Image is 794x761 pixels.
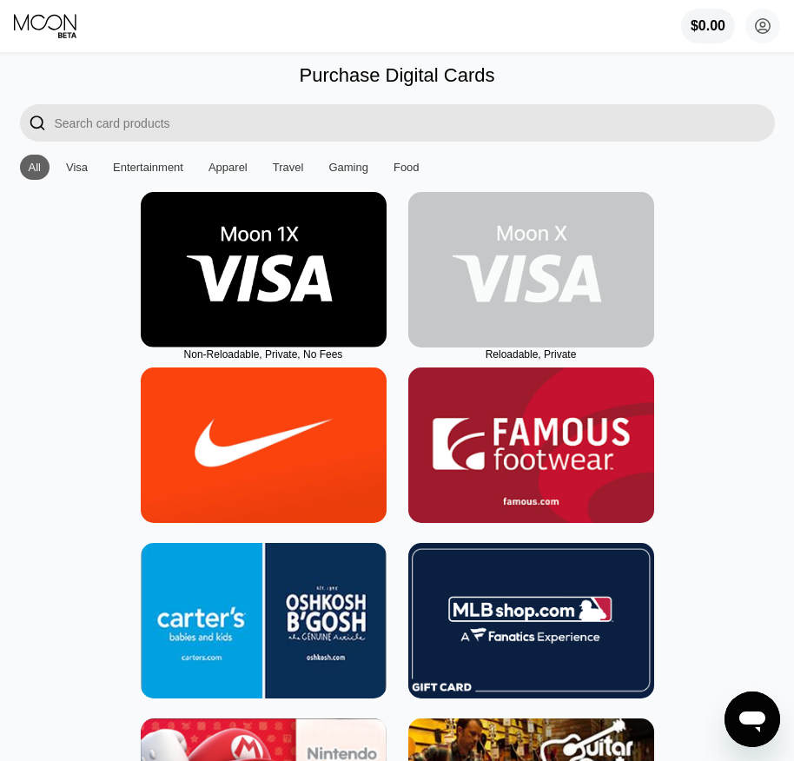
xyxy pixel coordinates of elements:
div: Apparel [208,161,248,174]
div: $0.00 [691,18,725,34]
div: Food [394,161,420,174]
div: All [20,155,50,180]
div: Food [385,155,428,180]
div:  [29,113,46,133]
div: Gaming [320,155,377,180]
div: Apparel [200,155,256,180]
input: Search card products [55,104,775,142]
div: Non-Reloadable, Private, No Fees [141,348,387,361]
div: Visa [66,161,88,174]
div: Purchase Digital Cards [300,64,495,87]
div: Reloadable, Private [408,348,654,361]
div: Entertainment [113,161,183,174]
div: Travel [264,155,313,180]
div: Visa [57,155,96,180]
iframe: Button to launch messaging window [725,692,780,747]
div:  [20,104,55,142]
div: Entertainment [104,155,192,180]
div: Gaming [328,161,368,174]
div: Travel [273,161,304,174]
div: All [29,161,41,174]
div: $0.00 [681,9,735,43]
